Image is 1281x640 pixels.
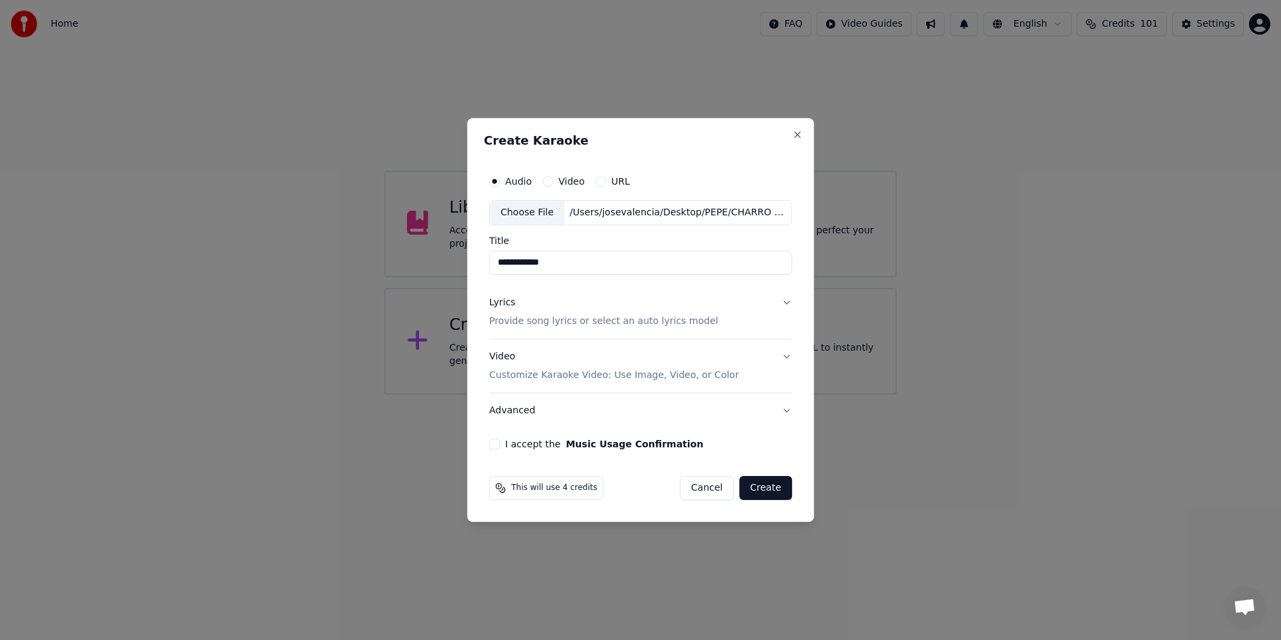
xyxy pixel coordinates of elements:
[489,296,515,309] div: Lyrics
[490,201,564,225] div: Choose File
[566,439,703,449] button: I accept the
[739,476,792,500] button: Create
[505,439,703,449] label: I accept the
[489,393,792,428] button: Advanced
[489,315,718,328] p: Provide song lyrics or select an auto lyrics model
[489,236,792,245] label: Title
[564,206,791,219] div: /Users/josevalencia/Desktop/PEPE/CHARRO NEGRO.wav
[611,177,630,186] label: URL
[484,135,797,147] h2: Create Karaoke
[489,339,792,393] button: VideoCustomize Karaoke Video: Use Image, Video, or Color
[489,369,739,382] p: Customize Karaoke Video: Use Image, Video, or Color
[558,177,584,186] label: Video
[505,177,532,186] label: Audio
[489,350,739,382] div: Video
[680,476,734,500] button: Cancel
[511,483,597,493] span: This will use 4 credits
[489,285,792,339] button: LyricsProvide song lyrics or select an auto lyrics model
